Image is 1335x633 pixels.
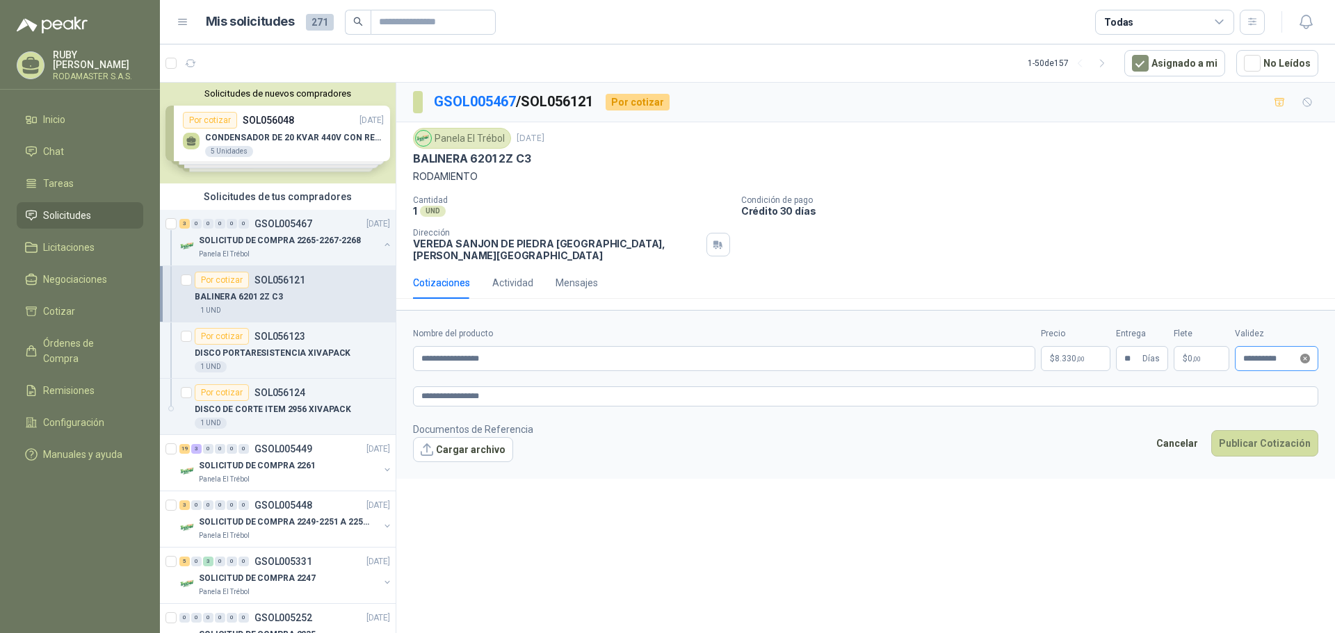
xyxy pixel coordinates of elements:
div: 0 [203,613,213,623]
div: 0 [203,444,213,454]
div: UND [420,206,446,217]
span: 8.330 [1055,354,1085,363]
a: Cotizar [17,298,143,324]
p: Documentos de Referencia [413,422,533,437]
a: Configuración [17,409,143,436]
p: RUBY [PERSON_NAME] [53,50,143,69]
span: Órdenes de Compra [43,336,130,366]
span: Inicio [43,112,65,127]
p: Panela El Trébol [199,249,250,260]
div: 0 [203,219,213,229]
p: BALINERA 6201 2Z C3 [413,151,531,166]
a: Chat [17,138,143,165]
a: 3 0 0 0 0 0 GSOL005467[DATE] Company LogoSOLICITUD DE COMPRA 2265-2267-2268Panela El Trébol [179,215,393,260]
p: [DATE] [366,499,390,512]
p: RODAMIENTO [413,169,1318,184]
p: Panela El Trébol [199,474,250,485]
p: [DATE] [366,555,390,568]
div: Mensajes [556,275,598,290]
span: close-circle [1300,354,1310,363]
a: Inicio [17,106,143,133]
a: Manuales y ayuda [17,441,143,468]
button: Cargar archivo [413,437,513,462]
img: Company Logo [179,463,196,479]
span: ,00 [1192,355,1201,363]
p: Crédito 30 días [741,205,1329,217]
div: 0 [227,444,237,454]
div: 1 UND [195,418,227,429]
p: [DATE] [366,217,390,231]
div: Actividad [492,275,533,290]
p: SOL056121 [254,275,305,285]
label: Validez [1235,327,1318,340]
div: 0 [227,500,237,510]
a: Negociaciones [17,266,143,293]
div: 0 [238,219,249,229]
p: [DATE] [517,132,544,145]
div: 3 [191,444,202,454]
div: 3 [179,500,190,510]
p: GSOL005252 [254,613,312,623]
a: 19 3 0 0 0 0 GSOL005449[DATE] Company LogoSOLICITUD DE COMPRA 2261Panela El Trébol [179,441,393,485]
div: 0 [215,613,225,623]
div: 1 UND [195,305,227,316]
div: 0 [238,500,249,510]
p: GSOL005467 [254,219,312,229]
a: Por cotizarSOL056121BALINERA 6201 2Z C31 UND [160,266,396,322]
div: 0 [191,500,202,510]
div: 3 [179,219,190,229]
div: 19 [179,444,190,454]
div: 0 [215,444,225,454]
div: 1 - 50 de 157 [1028,52,1113,74]
a: Por cotizarSOL056123DISCO PORTARESISTENCIA XIVAPACK1 UND [160,322,396,379]
label: Nombre del producto [413,327,1035,340]
a: 3 0 0 0 0 0 GSOL005448[DATE] Company LogoSOLICITUD DE COMPRA 2249-2251 A 2256-2258 Y 2262Panela E... [179,497,393,541]
span: Configuración [43,415,104,430]
img: Company Logo [416,131,431,146]
label: Flete [1174,327,1229,340]
p: Panela El Trébol [199,586,250,598]
span: Tareas [43,176,74,191]
p: SOLICITUD DE COMPRA 2249-2251 A 2256-2258 Y 2262 [199,516,372,529]
a: GSOL005467 [434,93,516,110]
div: 0 [191,613,202,623]
a: Remisiones [17,377,143,404]
div: Por cotizar [195,272,249,288]
div: 5 [179,557,190,566]
img: Company Logo [179,575,196,592]
a: 5 0 3 0 0 0 GSOL005331[DATE] Company LogoSOLICITUD DE COMPRA 2247Panela El Trébol [179,553,393,598]
div: 1 UND [195,361,227,372]
span: Negociaciones [43,272,107,287]
p: Dirección [413,228,701,238]
div: 0 [215,219,225,229]
p: / SOL056121 [434,91,594,113]
div: Por cotizar [606,94,670,110]
h1: Mis solicitudes [206,12,295,32]
a: Licitaciones [17,234,143,261]
div: 0 [191,219,202,229]
a: Solicitudes [17,202,143,229]
img: Logo peakr [17,17,88,33]
span: Chat [43,144,64,159]
p: SOLICITUD DE COMPRA 2247 [199,572,316,585]
p: [DATE] [366,611,390,625]
span: $ [1183,354,1188,363]
p: SOL056124 [254,388,305,397]
img: Company Logo [179,519,196,536]
div: Cotizaciones [413,275,470,290]
button: Asignado a mi [1124,50,1225,76]
p: BALINERA 6201 2Z C3 [195,290,283,304]
p: SOLICITUD DE COMPRA 2265-2267-2268 [199,234,361,247]
div: Solicitudes de nuevos compradoresPor cotizarSOL056048[DATE] CONDENSADOR DE 20 KVAR 440V CON RESIS... [160,83,396,183]
span: 0 [1188,354,1201,363]
span: 271 [306,14,334,31]
p: DISCO PORTARESISTENCIA XIVAPACK [195,347,350,360]
div: 0 [191,557,202,566]
a: Órdenes de Compra [17,330,143,372]
img: Company Logo [179,238,196,254]
button: Solicitudes de nuevos compradores [165,88,390,99]
div: 0 [203,500,213,510]
div: 3 [203,557,213,566]
p: $ 0,00 [1174,346,1229,371]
